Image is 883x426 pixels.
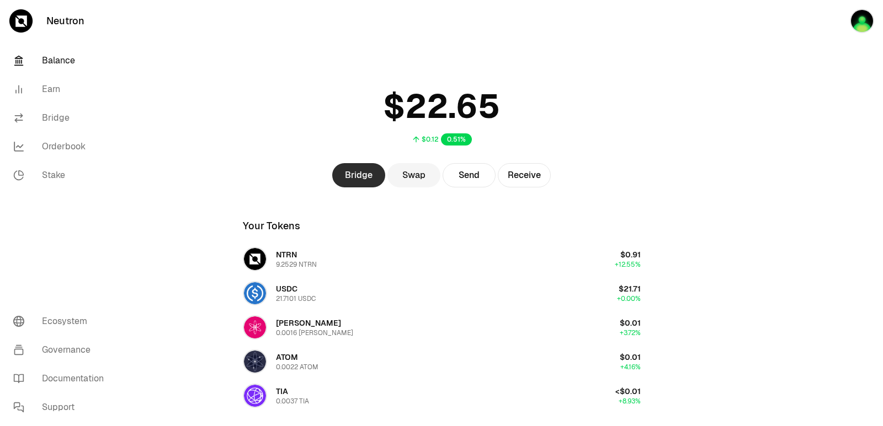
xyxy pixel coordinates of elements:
[236,345,647,378] button: ATOM LogoATOM0.0022 ATOM$0.01+4.16%
[4,336,119,364] a: Governance
[617,294,641,303] span: +0.00%
[620,328,641,337] span: +3.72%
[276,260,317,269] div: 9.2529 NTRN
[4,46,119,75] a: Balance
[615,260,641,269] span: +12.55%
[276,352,298,362] span: ATOM
[441,133,472,145] div: 0.51%
[276,250,297,260] span: NTRN
[620,250,641,260] span: $0.91
[620,352,641,362] span: $0.01
[443,163,496,187] button: Send
[619,284,641,294] span: $21.71
[276,386,288,396] span: TIA
[4,132,119,161] a: Orderbook
[620,363,641,371] span: +4.16%
[4,307,119,336] a: Ecosystem
[236,379,647,412] button: TIA LogoTIA0.0037 TIA<$0.01+8.93%
[276,328,353,337] div: 0.0016 [PERSON_NAME]
[4,393,119,422] a: Support
[620,318,641,328] span: $0.01
[236,277,647,310] button: USDC LogoUSDC21.7101 USDC$21.71+0.00%
[243,218,300,234] div: Your Tokens
[4,364,119,393] a: Documentation
[244,248,266,270] img: NTRN Logo
[276,318,341,328] span: [PERSON_NAME]
[276,363,318,371] div: 0.0022 ATOM
[4,104,119,132] a: Bridge
[276,294,316,303] div: 21.7101 USDC
[244,350,266,373] img: ATOM Logo
[422,135,439,144] div: $0.12
[4,75,119,104] a: Earn
[236,242,647,276] button: NTRN LogoNTRN9.2529 NTRN$0.91+12.55%
[332,163,385,187] a: Bridge
[615,386,641,396] span: <$0.01
[387,163,440,187] a: Swap
[244,316,266,338] img: stATOM Logo
[850,9,874,33] img: sandy mercy
[236,311,647,344] button: stATOM Logo[PERSON_NAME]0.0016 [PERSON_NAME]$0.01+3.72%
[276,397,309,406] div: 0.0037 TIA
[276,284,297,294] span: USDC
[498,163,551,187] button: Receive
[244,385,266,407] img: TIA Logo
[4,161,119,190] a: Stake
[244,282,266,304] img: USDC Logo
[619,397,641,406] span: +8.93%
